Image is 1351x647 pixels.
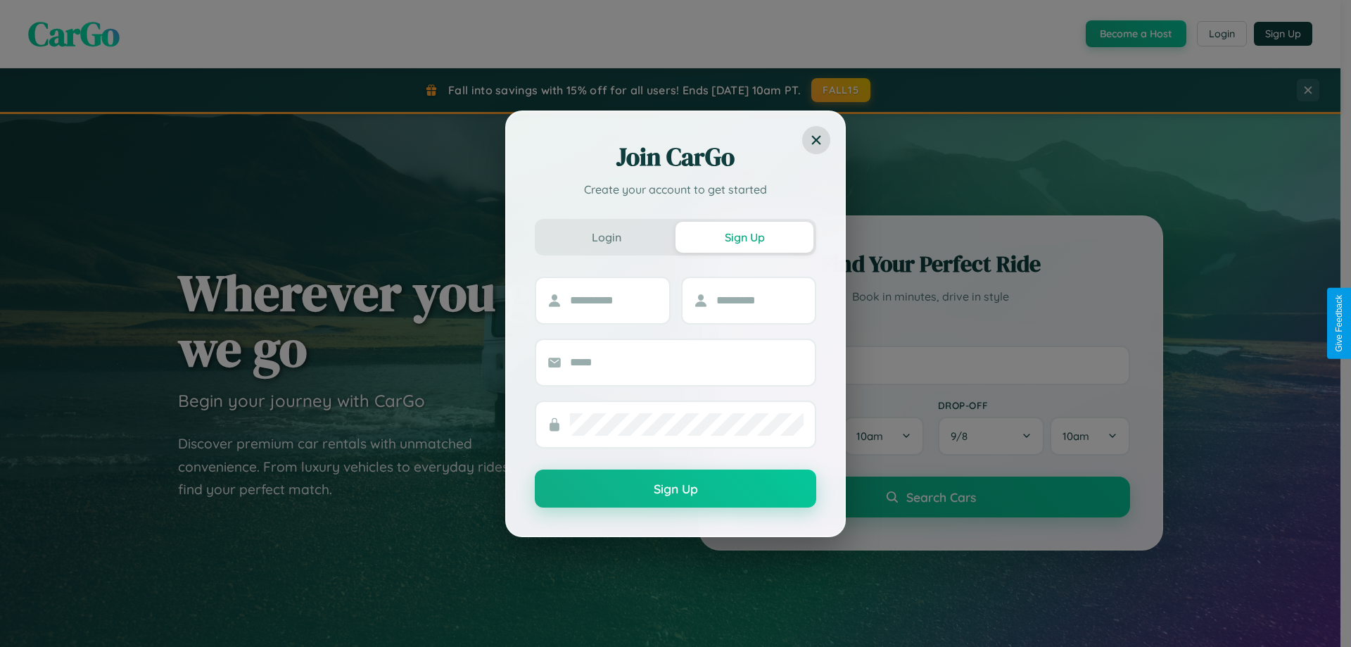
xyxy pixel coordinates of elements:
button: Sign Up [675,222,813,253]
div: Give Feedback [1334,295,1344,352]
h2: Join CarGo [535,140,816,174]
button: Login [538,222,675,253]
button: Sign Up [535,470,816,508]
p: Create your account to get started [535,181,816,198]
